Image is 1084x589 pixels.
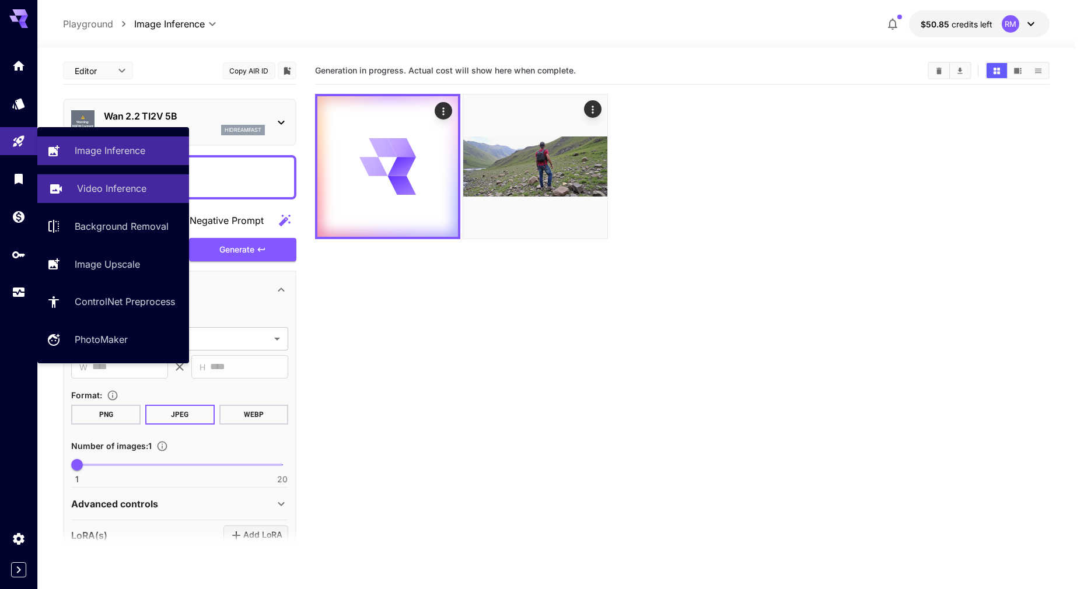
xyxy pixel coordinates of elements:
p: Image Upscale [75,257,140,271]
button: Download All [950,63,970,78]
button: Clear Images [929,63,949,78]
button: Expand sidebar [11,562,26,577]
span: Generate [219,243,254,257]
div: Playground [12,130,26,145]
span: Number of images : 1 [71,441,152,451]
p: Wan 2.2 TI2V 5B [104,109,265,123]
button: Add to library [282,64,292,78]
p: hidreamfast [225,126,261,134]
span: Editor [75,65,111,77]
button: Choose the file format for the output image. [102,390,123,401]
p: Video Inference [77,181,146,195]
a: Background Removal [37,212,189,241]
span: Generation in progress. Actual cost will show here when complete. [315,65,576,75]
p: PhotoMaker [75,332,128,346]
div: Models [12,93,26,107]
div: Usage [12,285,26,300]
span: NSFW Content [72,124,93,129]
button: Click to add LoRA [223,525,288,545]
button: JPEG [145,405,215,425]
a: ControlNet Preprocess [37,288,189,316]
nav: breadcrumb [63,17,134,31]
span: $50.85 [921,19,952,29]
button: $50.8504 [909,10,1050,37]
a: Video Inference [37,174,189,203]
button: PNG [71,405,141,425]
span: Add LoRA [243,528,282,542]
div: Home [12,58,26,73]
a: Image Inference [37,136,189,165]
button: Show images in video view [1008,63,1028,78]
div: Clear ImagesDownload All [928,62,971,79]
span: Image Inference [134,17,205,31]
div: Actions [435,102,453,120]
div: $50.8504 [921,18,992,30]
button: Show images in grid view [987,63,1007,78]
button: Copy AIR ID [223,62,275,79]
a: Image Upscale [37,250,189,278]
p: Image Inference [75,143,145,157]
button: Specify how many images to generate in a single request. Each image generation will be charged se... [152,440,173,452]
div: RM [1002,15,1019,33]
span: Format : [71,390,102,400]
span: W [79,360,88,374]
div: Library [12,171,26,186]
span: Warning: [76,120,89,125]
a: PhotoMaker [37,325,189,354]
div: Show images in grid viewShow images in video viewShow images in list view [985,62,1050,79]
div: Wallet [12,209,26,224]
p: Advanced controls [71,497,158,511]
p: ControlNet Preprocess [75,294,175,308]
img: 2Q== [463,94,607,239]
span: Negative Prompt [190,213,264,227]
span: credits left [952,19,992,29]
p: Playground [63,17,113,31]
span: 20 [277,474,288,485]
div: Actions [584,100,602,118]
span: 1 [75,474,79,485]
span: ⚠️ [81,115,85,120]
button: WEBP [219,405,289,425]
p: 1.0 [104,125,112,134]
div: API Keys [12,247,26,262]
p: Background Removal [75,219,169,233]
button: Show images in list view [1028,63,1048,78]
div: Settings [12,531,26,546]
span: H [200,360,205,374]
